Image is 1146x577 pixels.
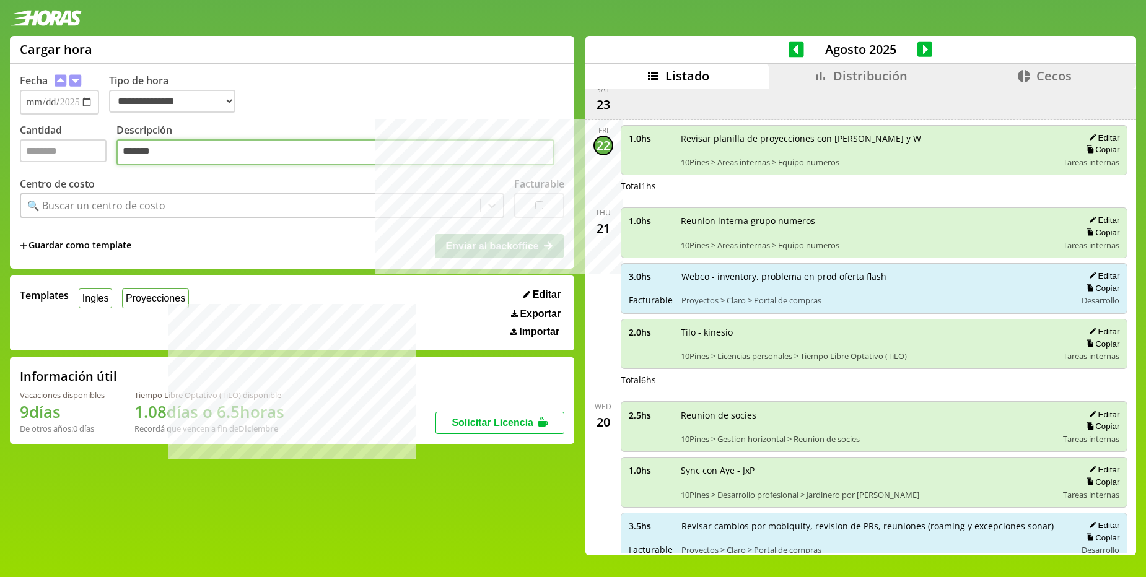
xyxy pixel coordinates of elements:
button: Copiar [1082,227,1119,238]
span: Tareas internas [1063,157,1119,168]
div: Wed [595,401,611,412]
button: Editar [520,288,564,301]
div: Sat [597,84,610,95]
span: +Guardar como template [20,239,131,253]
button: Exportar [507,308,564,320]
button: Editar [1085,409,1119,420]
img: logotipo [10,10,82,26]
span: 1.0 hs [629,215,672,227]
div: scrollable content [585,89,1136,553]
div: 22 [593,136,613,155]
span: Desarrollo [1082,295,1119,306]
div: Total 6 hs [621,374,1128,386]
button: Copiar [1082,283,1119,293]
span: Tareas internas [1063,489,1119,500]
div: 🔍 Buscar un centro de costo [27,199,165,212]
button: Editar [1085,271,1119,281]
h1: 9 días [20,401,105,423]
span: Sync con Aye - JxP [681,464,1055,476]
span: Importar [519,326,559,337]
div: Total 1 hs [621,180,1128,192]
span: Tareas internas [1063,350,1119,362]
input: Cantidad [20,139,107,162]
span: 3.0 hs [629,271,673,282]
label: Descripción [116,123,564,168]
button: Copiar [1082,144,1119,155]
span: Reunion de socies [681,409,1055,421]
div: 23 [593,95,613,115]
h2: Información útil [20,368,117,384]
span: 3.5 hs [629,520,673,532]
span: Distribución [833,67,908,84]
button: Copiar [1082,339,1119,349]
label: Facturable [514,177,564,191]
span: Tilo - kinesio [681,326,1055,338]
span: Agosto 2025 [804,41,917,58]
span: Facturable [629,544,673,555]
span: Tareas internas [1063,433,1119,445]
span: Exportar [520,308,561,319]
div: Recordá que vencen a fin de [134,423,284,434]
div: Thu [595,207,611,218]
div: Vacaciones disponibles [20,389,105,401]
button: Editar [1085,326,1119,337]
span: Desarrollo [1082,544,1119,555]
span: 1.0 hs [629,464,672,476]
label: Fecha [20,74,48,87]
b: Diciembre [238,423,278,434]
h1: Cargar hora [20,41,92,58]
span: Facturable [629,294,673,306]
span: Tareas internas [1063,240,1119,251]
span: Reunion interna grupo numeros [681,215,1055,227]
h1: 1.08 días o 6.5 horas [134,401,284,423]
span: Proyectos > Claro > Portal de compras [681,295,1068,306]
span: + [20,239,27,253]
div: Fri [598,125,608,136]
span: 10Pines > Licencias personales > Tiempo Libre Optativo (TiLO) [681,350,1055,362]
span: Editar [533,289,561,300]
button: Editar [1085,464,1119,475]
label: Cantidad [20,123,116,168]
span: 2.0 hs [629,326,672,338]
span: Templates [20,288,69,302]
span: Revisar cambios por mobiquity, revision de PRs, reuniones (roaming y excepciones sonar) [681,520,1068,532]
button: Solicitar Licencia [435,412,564,434]
select: Tipo de hora [109,90,235,113]
span: 10Pines > Desarrollo profesional > Jardinero por [PERSON_NAME] [681,489,1055,500]
div: Tiempo Libre Optativo (TiLO) disponible [134,389,284,401]
span: 2.5 hs [629,409,672,421]
button: Editar [1085,132,1119,143]
span: 10Pines > Areas internas > Equipo numeros [681,157,1055,168]
button: Copiar [1082,421,1119,432]
div: De otros años: 0 días [20,423,105,434]
span: Cecos [1036,67,1072,84]
button: Copiar [1082,532,1119,543]
label: Tipo de hora [109,74,245,115]
span: 10Pines > Gestion horizontal > Reunion de socies [681,433,1055,445]
button: Proyecciones [122,288,189,308]
textarea: Descripción [116,139,554,165]
span: Solicitar Licencia [452,417,533,428]
span: 10Pines > Areas internas > Equipo numeros [681,240,1055,251]
span: Revisar planilla de proyecciones con [PERSON_NAME] y W [681,132,1055,144]
button: Ingles [79,288,112,308]
span: Proyectos > Claro > Portal de compras [681,544,1068,555]
span: 1.0 hs [629,132,672,144]
button: Editar [1085,215,1119,225]
div: 20 [593,412,613,432]
button: Copiar [1082,477,1119,487]
button: Editar [1085,520,1119,531]
span: Webco - inventory, problema en prod oferta flash [681,271,1068,282]
label: Centro de costo [20,177,95,191]
div: 21 [593,218,613,238]
span: Listado [665,67,709,84]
